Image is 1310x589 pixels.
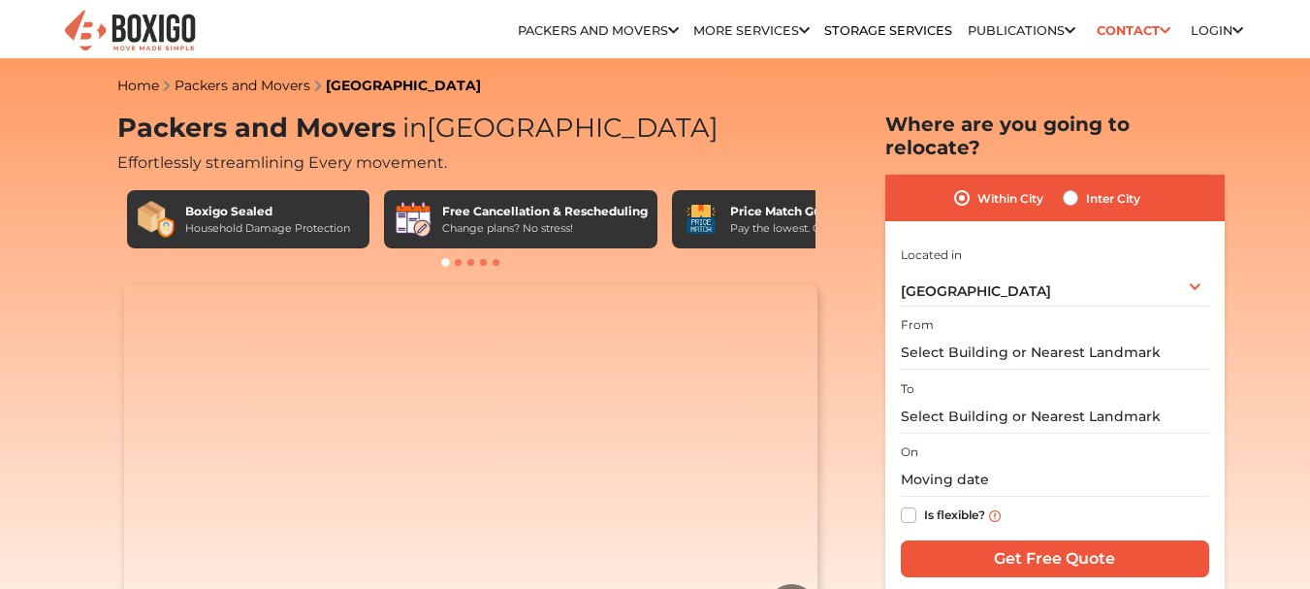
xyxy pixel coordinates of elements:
[117,77,159,94] a: Home
[1090,16,1176,46] a: Contact
[901,316,934,334] label: From
[518,23,679,38] a: Packers and Movers
[117,153,447,172] span: Effortlessly streamlining Every movement.
[977,186,1043,210] label: Within City
[901,380,914,398] label: To
[730,203,878,220] div: Price Match Guarantee
[402,112,427,144] span: in
[442,220,648,237] div: Change plans? No stress!
[185,203,350,220] div: Boxigo Sealed
[396,112,719,144] span: [GEOGRAPHIC_DATA]
[824,23,952,38] a: Storage Services
[901,336,1209,370] input: Select Building or Nearest Landmark
[730,220,878,237] div: Pay the lowest. Guaranteed!
[901,246,962,264] label: Located in
[62,8,198,55] img: Boxigo
[1086,186,1140,210] label: Inter City
[901,400,1209,434] input: Select Building or Nearest Landmark
[175,77,310,94] a: Packers and Movers
[1191,23,1243,38] a: Login
[326,77,481,94] a: [GEOGRAPHIC_DATA]
[901,463,1209,497] input: Moving date
[394,200,432,239] img: Free Cancellation & Rescheduling
[137,200,176,239] img: Boxigo Sealed
[989,510,1001,522] img: info
[968,23,1075,38] a: Publications
[185,220,350,237] div: Household Damage Protection
[901,282,1051,300] span: [GEOGRAPHIC_DATA]
[682,200,720,239] img: Price Match Guarantee
[885,113,1225,159] h2: Where are you going to relocate?
[693,23,810,38] a: More services
[442,203,648,220] div: Free Cancellation & Rescheduling
[924,504,985,524] label: Is flexible?
[901,540,1209,577] input: Get Free Quote
[901,443,918,461] label: On
[117,113,825,145] h1: Packers and Movers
